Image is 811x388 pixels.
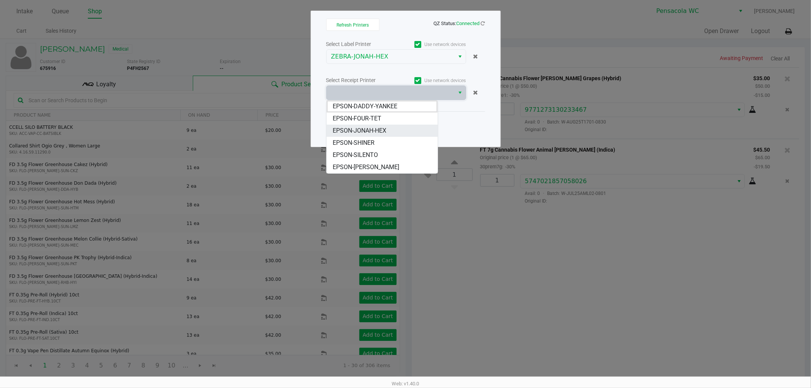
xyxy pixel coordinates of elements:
label: Use network devices [396,77,466,84]
span: EPSON-[PERSON_NAME] [333,163,399,172]
label: Use network devices [396,41,466,48]
span: EPSON-SHINER [333,138,375,147]
span: Web: v1.40.0 [392,381,419,386]
div: Select Label Printer [326,40,396,48]
span: EPSON-FOUR-TET [333,114,381,123]
span: EPSON-DADDY-YANKEE [333,102,397,111]
button: Select [455,50,466,63]
button: Select [455,86,466,100]
span: EPSON-SILENTO [333,150,378,160]
div: Select Receipt Printer [326,76,396,84]
span: QZ Status: [434,21,485,26]
span: Refresh Printers [336,22,369,28]
span: EPSON-JONAH-HEX [333,126,386,135]
button: Refresh Printers [326,19,379,31]
span: Connected [457,21,480,26]
span: ZEBRA-JONAH-HEX [331,52,450,61]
